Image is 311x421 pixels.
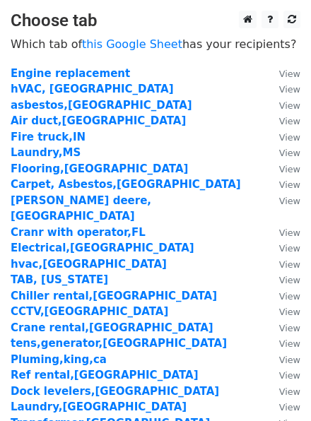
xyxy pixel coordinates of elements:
a: Chiller rental,[GEOGRAPHIC_DATA] [11,290,217,302]
small: View [279,386,300,397]
h3: Choose tab [11,11,300,31]
a: asbestos,[GEOGRAPHIC_DATA] [11,99,192,112]
a: TAB, [US_STATE] [11,273,108,286]
a: View [265,401,300,413]
a: View [265,83,300,95]
a: Flooring,[GEOGRAPHIC_DATA] [11,162,188,175]
small: View [279,402,300,413]
a: this Google Sheet [82,37,182,51]
a: View [265,162,300,175]
a: View [265,226,300,239]
small: View [279,116,300,126]
a: Electrical,[GEOGRAPHIC_DATA] [11,242,194,254]
a: Pluming,king,ca [11,353,107,366]
a: View [265,290,300,302]
a: View [265,194,300,207]
small: View [279,323,300,333]
a: Cranr with operator,FL [11,226,146,239]
small: View [279,84,300,95]
a: Fire truck,IN [11,131,86,143]
a: Ref rental,[GEOGRAPHIC_DATA] [11,369,199,381]
a: Carpet, Asbestos,[GEOGRAPHIC_DATA] [11,178,241,191]
a: Engine replacement [11,67,130,80]
a: View [265,146,300,159]
a: View [265,353,300,366]
small: View [279,132,300,143]
p: Which tab of has your recipients? [11,37,300,52]
a: View [265,131,300,143]
a: View [265,114,300,127]
small: View [279,275,300,285]
a: [PERSON_NAME] deere,[GEOGRAPHIC_DATA] [11,194,151,223]
a: View [265,99,300,112]
a: Crane rental,[GEOGRAPHIC_DATA] [11,321,213,334]
small: View [279,338,300,349]
a: Laundry,[GEOGRAPHIC_DATA] [11,401,187,413]
a: View [265,321,300,334]
a: View [265,273,300,286]
a: View [265,258,300,271]
small: View [279,355,300,365]
small: View [279,370,300,381]
small: View [279,259,300,270]
a: View [265,67,300,80]
small: View [279,179,300,190]
a: View [265,242,300,254]
a: Laundry,MS [11,146,81,159]
small: View [279,148,300,158]
a: tens,generator,[GEOGRAPHIC_DATA] [11,337,227,350]
a: View [265,178,300,191]
small: View [279,100,300,111]
a: View [265,337,300,350]
small: View [279,69,300,79]
small: View [279,307,300,317]
a: Air duct,[GEOGRAPHIC_DATA] [11,114,186,127]
a: View [265,305,300,318]
a: hVAC, [GEOGRAPHIC_DATA] [11,83,174,95]
a: View [265,369,300,381]
small: View [279,243,300,254]
small: View [279,291,300,302]
a: CCTV,[GEOGRAPHIC_DATA] [11,305,168,318]
small: View [279,227,300,238]
small: View [279,164,300,174]
a: Dock levelers,[GEOGRAPHIC_DATA] [11,385,219,398]
a: hvac,[GEOGRAPHIC_DATA] [11,258,167,271]
a: View [265,385,300,398]
small: View [279,196,300,206]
